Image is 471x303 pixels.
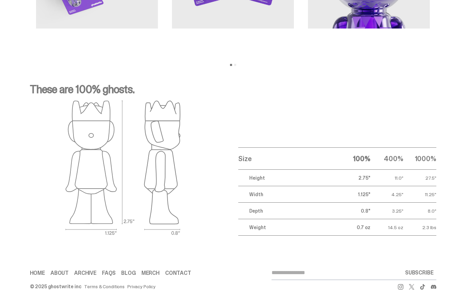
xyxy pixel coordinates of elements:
[370,148,403,170] th: 400%
[66,100,181,236] img: ghost outlines spec
[238,203,337,219] td: Depth
[165,270,191,276] a: Contact
[238,219,337,236] td: Weight
[230,64,232,66] button: View slide 1
[30,270,45,276] a: Home
[141,270,160,276] a: Merch
[337,186,370,203] td: 1.125"
[370,203,403,219] td: 3.25"
[403,219,436,236] td: 2.3 lbs
[30,84,436,100] p: These are 100% ghosts.
[127,284,156,289] a: Privacy Policy
[337,219,370,236] td: 0.7 oz
[121,270,136,276] a: Blog
[403,170,436,186] td: 27.5"
[403,203,436,219] td: 8.0"
[84,284,125,289] a: Terms & Conditions
[238,170,337,186] td: Height
[337,170,370,186] td: 2.75"
[74,270,96,276] a: Archive
[403,148,436,170] th: 1000%
[403,186,436,203] td: 11.25"
[238,186,337,203] td: Width
[337,148,370,170] th: 100%
[370,170,403,186] td: 11.0"
[370,219,403,236] td: 14.5 oz
[337,203,370,219] td: 0.8"
[234,64,236,66] button: View slide 2
[102,270,116,276] a: FAQs
[402,266,436,280] button: SUBSCRIBE
[370,186,403,203] td: 4.25"
[50,270,69,276] a: About
[30,284,81,289] div: © 2025 ghostwrite inc
[238,148,337,170] th: Size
